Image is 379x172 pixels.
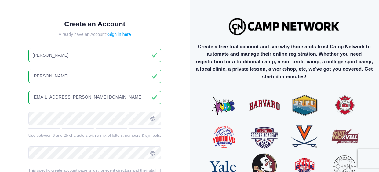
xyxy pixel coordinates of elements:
[28,70,161,83] input: Last Name
[108,32,131,37] a: Sign in here
[195,43,374,80] p: Create a free trial account and see why thousands trust Camp Network to automate and manage their...
[28,91,161,104] input: Email
[28,133,161,139] div: Use between 6 and 25 characters with a mix of letters, numbers & symbols.
[226,15,343,38] img: Logo
[28,49,161,62] input: First Name
[28,20,161,28] h1: Create an Account
[28,31,161,38] div: Already have an Account?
